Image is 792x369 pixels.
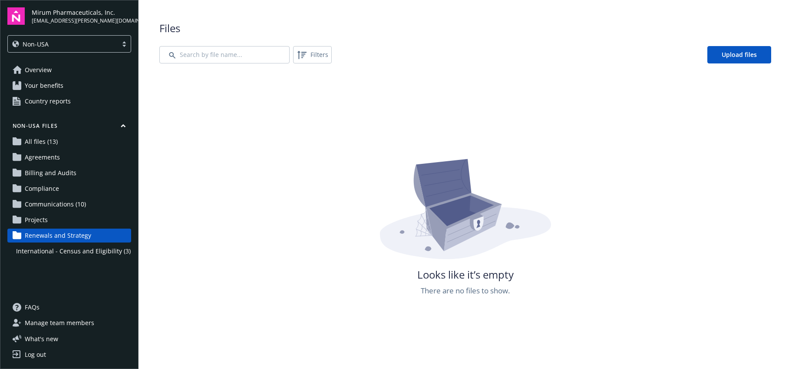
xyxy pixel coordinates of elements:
[7,94,131,108] a: Country reports
[7,150,131,164] a: Agreements
[25,182,59,196] span: Compliance
[7,166,131,180] a: Billing and Audits
[16,244,131,258] span: International - Census and Eligibility (3)
[7,135,131,149] a: All files (13)
[25,135,58,149] span: All files (13)
[25,166,76,180] span: Billing and Audits
[25,316,94,330] span: Manage team members
[7,316,131,330] a: Manage team members
[7,63,131,77] a: Overview
[32,8,131,17] span: Mirum Pharmaceuticals, Inc.
[25,348,46,362] div: Log out
[25,197,86,211] span: Communications (10)
[7,197,131,211] a: Communications (10)
[12,40,113,49] span: Non-USA
[7,7,25,25] img: navigator-logo.svg
[7,213,131,227] a: Projects
[25,300,40,314] span: FAQs
[421,285,510,296] span: There are no files to show.
[310,50,328,59] span: Filters
[32,7,131,25] button: Mirum Pharmaceuticals, Inc.[EMAIL_ADDRESS][PERSON_NAME][DOMAIN_NAME]
[7,244,131,258] a: International - Census and Eligibility (3)
[25,63,52,77] span: Overview
[722,50,757,59] span: Upload files
[25,213,48,227] span: Projects
[25,334,58,343] span: What ' s new
[707,46,771,63] a: Upload files
[293,46,332,63] button: Filters
[25,94,71,108] span: Country reports
[295,48,330,62] span: Filters
[417,267,514,282] span: Looks like it’s empty
[159,46,290,63] input: Search by file name...
[7,229,131,243] a: Renewals and Strategy
[25,229,91,243] span: Renewals and Strategy
[7,300,131,314] a: FAQs
[25,79,63,93] span: Your benefits
[159,21,771,36] span: Files
[7,182,131,196] a: Compliance
[25,150,60,164] span: Agreements
[7,334,72,343] button: What's new
[7,79,131,93] a: Your benefits
[7,122,131,133] button: Non-USA Files
[32,17,131,25] span: [EMAIL_ADDRESS][PERSON_NAME][DOMAIN_NAME]
[23,40,49,49] span: Non-USA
